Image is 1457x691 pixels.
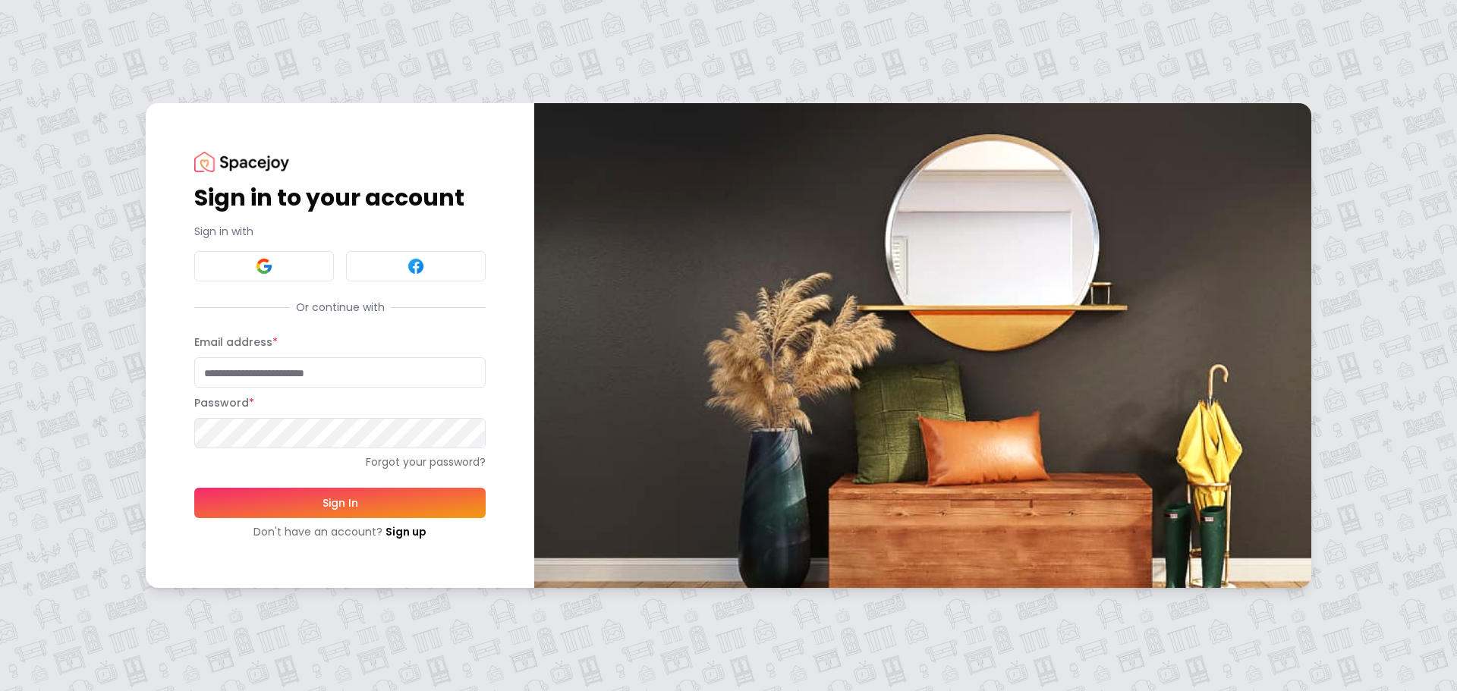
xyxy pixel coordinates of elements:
[194,224,486,239] p: Sign in with
[194,152,289,172] img: Spacejoy Logo
[194,524,486,539] div: Don't have an account?
[407,257,425,275] img: Facebook signin
[194,335,278,350] label: Email address
[385,524,426,539] a: Sign up
[255,257,273,275] img: Google signin
[290,300,391,315] span: Or continue with
[194,184,486,212] h1: Sign in to your account
[194,488,486,518] button: Sign In
[534,103,1311,588] img: banner
[194,395,254,410] label: Password
[194,454,486,470] a: Forgot your password?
